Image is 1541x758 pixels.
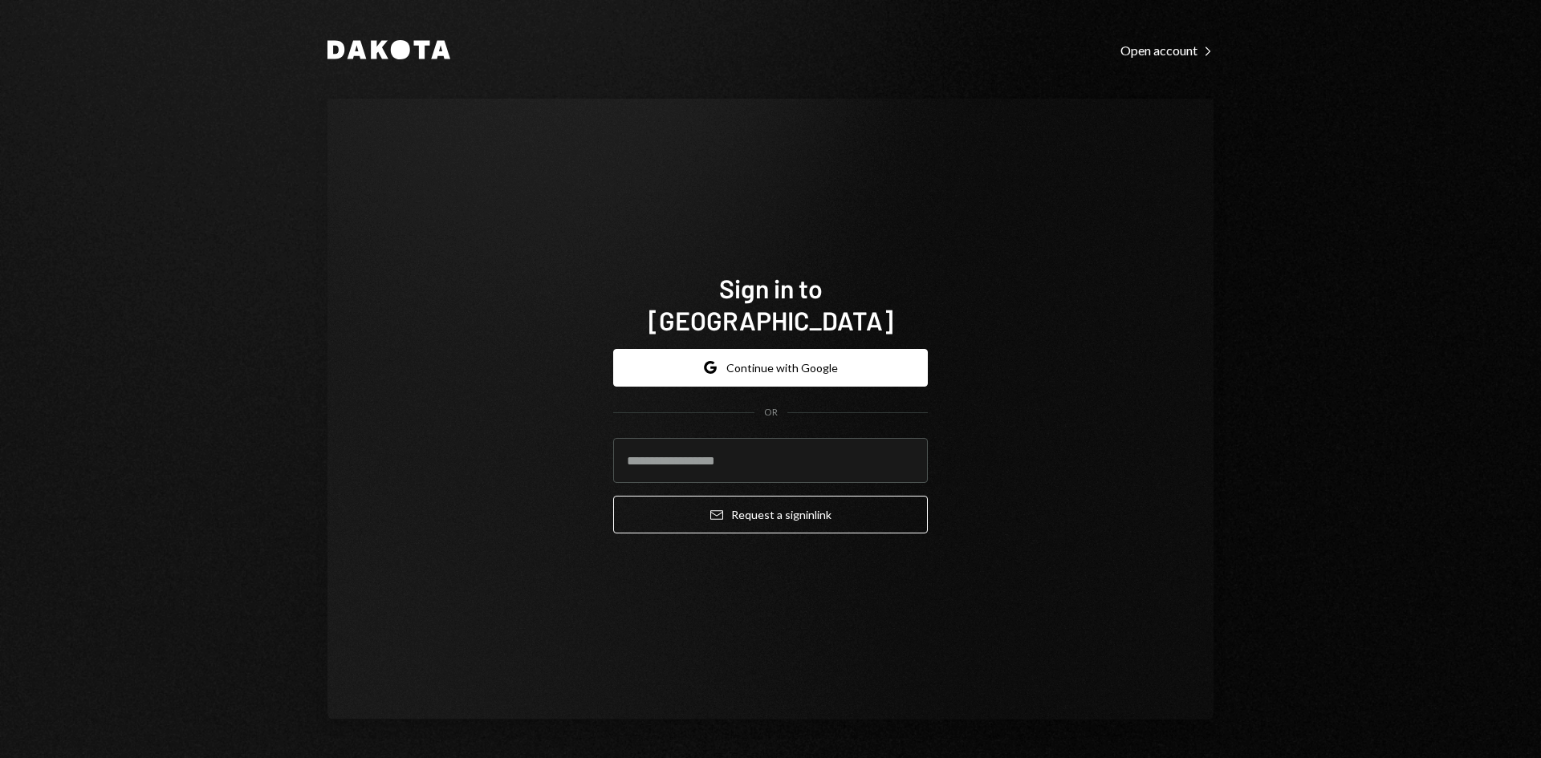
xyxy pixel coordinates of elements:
button: Continue with Google [613,349,928,387]
div: OR [764,406,778,420]
a: Open account [1120,41,1214,59]
div: Open account [1120,43,1214,59]
button: Request a signinlink [613,496,928,533]
h1: Sign in to [GEOGRAPHIC_DATA] [613,272,928,336]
